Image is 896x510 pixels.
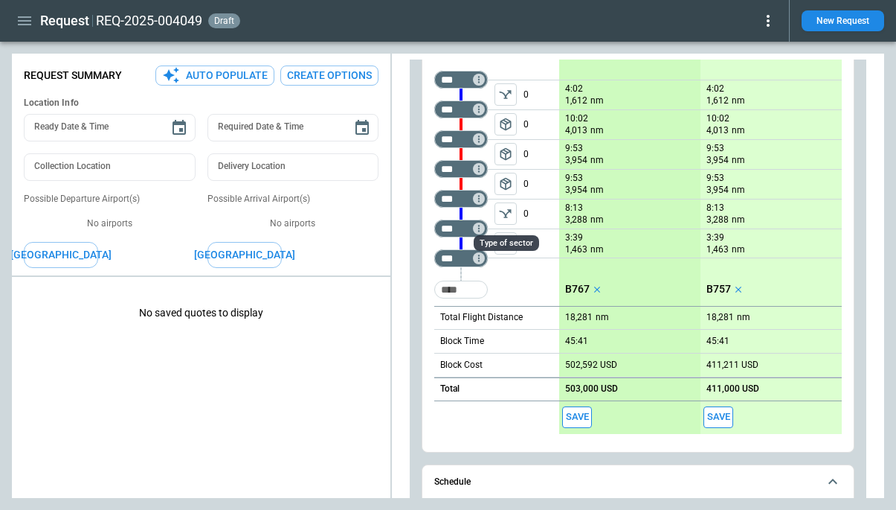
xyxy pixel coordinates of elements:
[565,143,583,154] p: 9:53
[434,101,488,118] div: Too short
[434,465,842,500] button: Schedule
[434,190,488,208] div: Too short
[498,147,513,162] span: package_2
[565,283,590,296] p: B767
[96,12,202,30] h2: REQ-2025-004049
[706,154,729,167] p: 3,954
[596,311,609,324] p: nm
[802,10,884,31] button: New Request
[565,360,617,371] p: 502,592 USD
[732,95,745,107] p: nm
[565,312,593,323] p: 18,281
[732,184,745,197] p: nm
[207,242,282,268] button: [GEOGRAPHIC_DATA]
[590,95,604,107] p: nm
[565,383,618,395] p: 503,000 USD
[24,69,122,82] p: Request Summary
[494,173,517,195] span: Type of sector
[207,217,379,230] p: No airports
[590,124,604,137] p: nm
[434,160,488,178] div: Too short
[706,283,731,296] p: B757
[434,130,488,148] div: Too short
[590,243,604,256] p: nm
[523,200,559,229] p: 0
[737,311,750,324] p: nm
[703,407,733,428] button: Save
[24,242,98,268] button: [GEOGRAPHIC_DATA]
[523,110,559,139] p: 0
[565,184,587,197] p: 3,954
[732,243,745,256] p: nm
[706,203,724,214] p: 8:13
[523,170,559,199] p: 0
[565,336,588,347] p: 45:41
[565,203,583,214] p: 8:13
[494,173,517,195] button: left aligned
[494,83,517,106] button: left aligned
[706,83,724,95] p: 4:02
[440,311,523,324] p: Total Flight Distance
[440,359,483,372] p: Block Cost
[706,360,758,371] p: 411,211 USD
[434,71,488,89] div: Not found
[434,220,488,238] div: Too short
[706,214,729,226] p: 3,288
[24,193,196,205] p: Possible Departure Airport(s)
[494,113,517,136] button: left aligned
[565,83,583,95] p: 4:02
[706,383,759,395] p: 411,000 USD
[494,113,517,136] span: Type of sector
[12,283,390,343] p: No saved quotes to display
[211,16,237,26] span: draft
[494,143,517,165] button: left aligned
[706,232,724,243] p: 3:39
[706,336,729,347] p: 45:41
[498,117,513,132] span: package_2
[494,203,517,225] button: left aligned
[590,214,604,226] p: nm
[706,243,729,256] p: 1,463
[703,407,733,428] span: Save this aircraft quote and copy details to clipboard
[590,154,604,167] p: nm
[24,217,196,230] p: No airports
[706,124,729,137] p: 4,013
[494,83,517,106] span: Type of sector
[565,95,587,107] p: 1,612
[706,184,729,197] p: 3,954
[706,173,724,184] p: 9:53
[440,384,460,394] h6: Total
[434,249,488,267] div: Too short
[347,113,377,143] button: Choose date
[590,184,604,197] p: nm
[565,124,587,137] p: 4,013
[559,32,842,434] div: scrollable content
[494,143,517,165] span: Type of sector
[565,232,583,243] p: 3:39
[562,407,592,428] button: Save
[24,98,378,109] h6: Location Info
[706,312,734,323] p: 18,281
[565,243,587,256] p: 1,463
[706,113,729,124] p: 10:02
[523,229,559,258] p: 0
[732,214,745,226] p: nm
[523,140,559,169] p: 0
[565,173,583,184] p: 9:53
[565,154,587,167] p: 3,954
[164,113,194,143] button: Choose date
[155,66,274,86] button: Auto Populate
[494,203,517,225] span: Type of sector
[732,154,745,167] p: nm
[440,335,484,348] p: Block Time
[434,477,471,487] h6: Schedule
[434,281,488,299] div: Too short
[498,176,513,191] span: package_2
[280,66,378,86] button: Create Options
[732,124,745,137] p: nm
[706,143,724,154] p: 9:53
[40,12,89,30] h1: Request
[562,407,592,428] span: Save this aircraft quote and copy details to clipboard
[565,214,587,226] p: 3,288
[523,80,559,109] p: 0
